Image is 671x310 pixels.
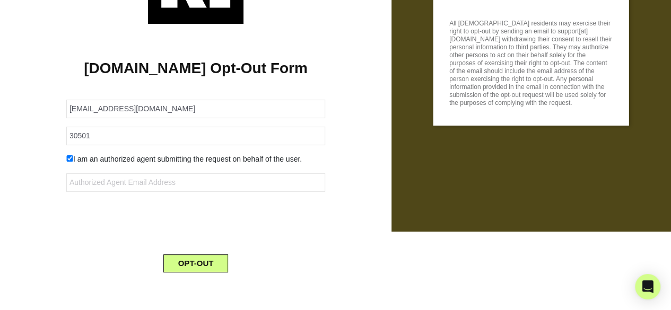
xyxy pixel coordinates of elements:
[163,254,229,272] button: OPT-OUT
[449,16,613,107] p: All [DEMOGRAPHIC_DATA] residents may exercise their right to opt-out by sending an email to suppo...
[58,154,333,165] div: I am an authorized agent submitting the request on behalf of the user.
[66,127,325,145] input: Zipcode
[66,100,325,118] input: Email Address
[635,274,660,299] div: Open Intercom Messenger
[115,200,276,242] iframe: To enrich screen reader interactions, please activate Accessibility in Grammarly extension settings
[66,173,325,192] input: Authorized Agent Email Address
[16,59,376,77] h1: [DOMAIN_NAME] Opt-Out Form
